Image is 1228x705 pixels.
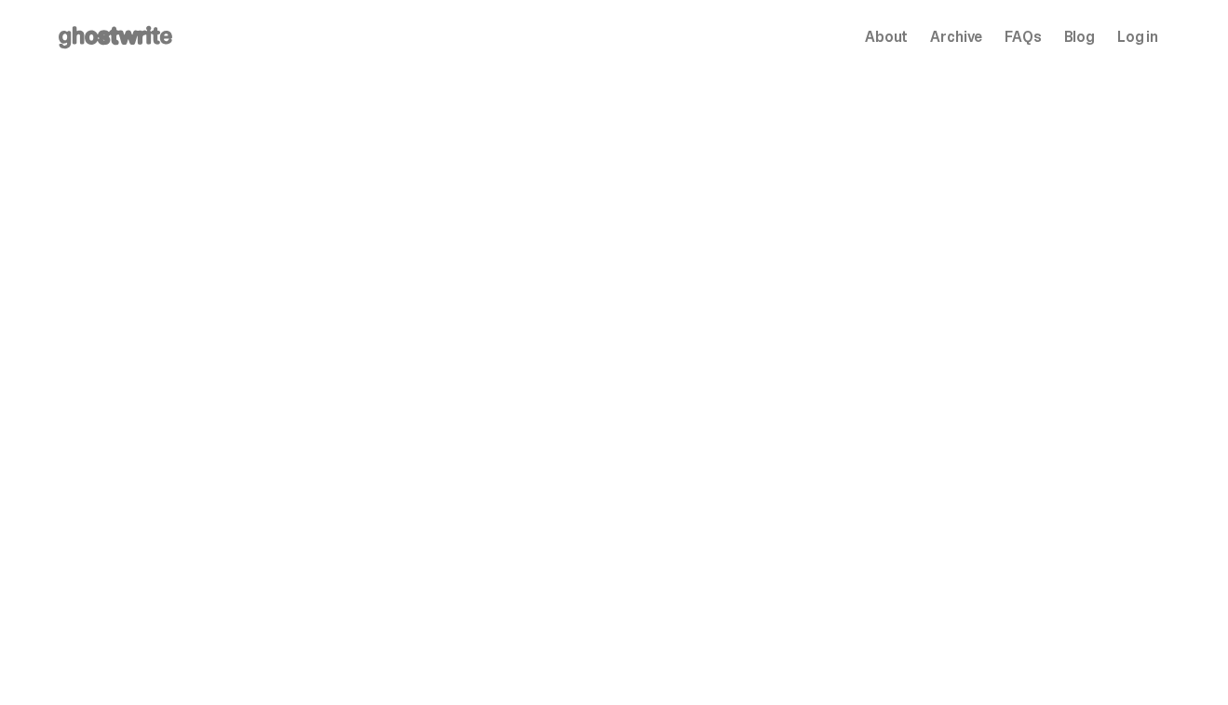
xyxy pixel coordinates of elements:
a: Log in [1117,30,1158,45]
a: About [865,30,908,45]
a: Archive [930,30,982,45]
a: Blog [1064,30,1095,45]
a: FAQs [1005,30,1041,45]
